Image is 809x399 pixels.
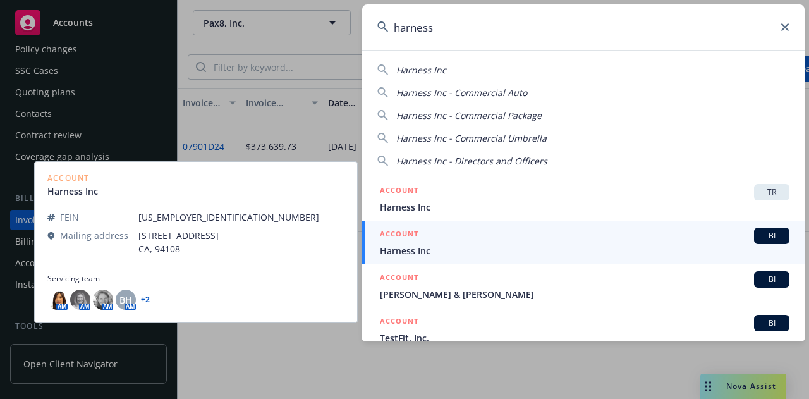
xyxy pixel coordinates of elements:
span: TestFit, Inc. [380,331,789,345]
h5: ACCOUNT [380,184,418,199]
a: ACCOUNTBIHarness Inc [362,221,805,264]
span: Harness Inc [396,64,446,76]
h5: ACCOUNT [380,271,418,286]
span: Harness Inc [380,200,789,214]
span: Harness Inc [380,244,789,257]
span: BI [759,230,784,242]
span: Harness Inc - Commercial Package [396,109,542,121]
a: ACCOUNTBI[PERSON_NAME] & [PERSON_NAME] [362,264,805,308]
span: BI [759,274,784,285]
h5: ACCOUNT [380,228,418,243]
span: [PERSON_NAME] & [PERSON_NAME] [380,288,789,301]
a: ACCOUNTTRHarness Inc [362,177,805,221]
span: TR [759,187,784,198]
a: ACCOUNTBITestFit, Inc. [362,308,805,352]
span: Harness Inc - Commercial Auto [396,87,527,99]
span: Harness Inc - Commercial Umbrella [396,132,547,144]
span: Harness Inc - Directors and Officers [396,155,547,167]
h5: ACCOUNT [380,315,418,330]
input: Search... [362,4,805,50]
span: BI [759,317,784,329]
